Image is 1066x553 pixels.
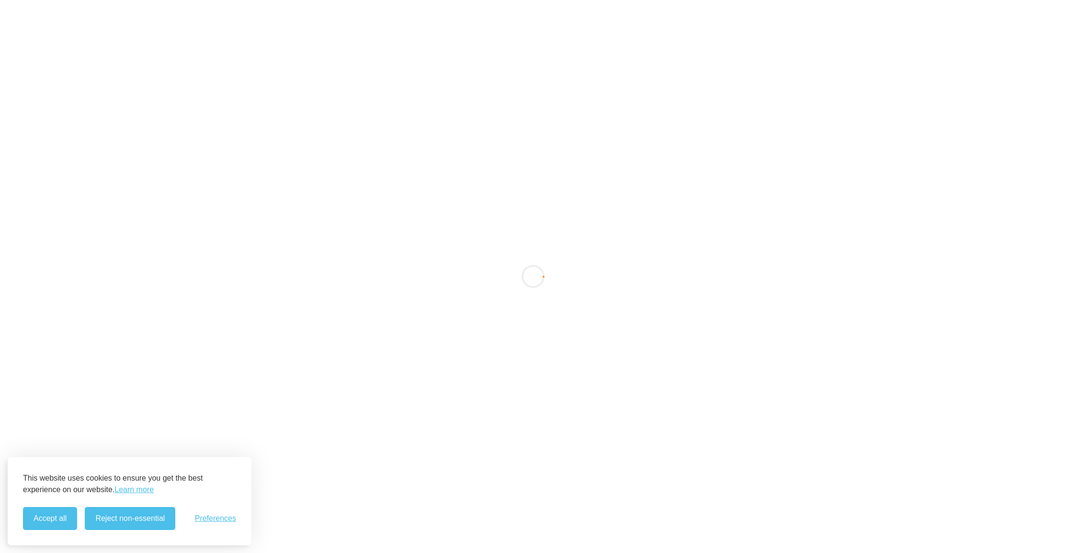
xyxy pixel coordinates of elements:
[195,514,236,523] span: Preferences
[85,507,175,530] button: Reject non-essential
[114,484,154,495] a: Learn more
[23,472,236,495] p: This website uses cookies to ensure you get the best experience on our website.
[23,507,77,530] button: Accept all cookies
[195,514,236,523] button: Toggle preferences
